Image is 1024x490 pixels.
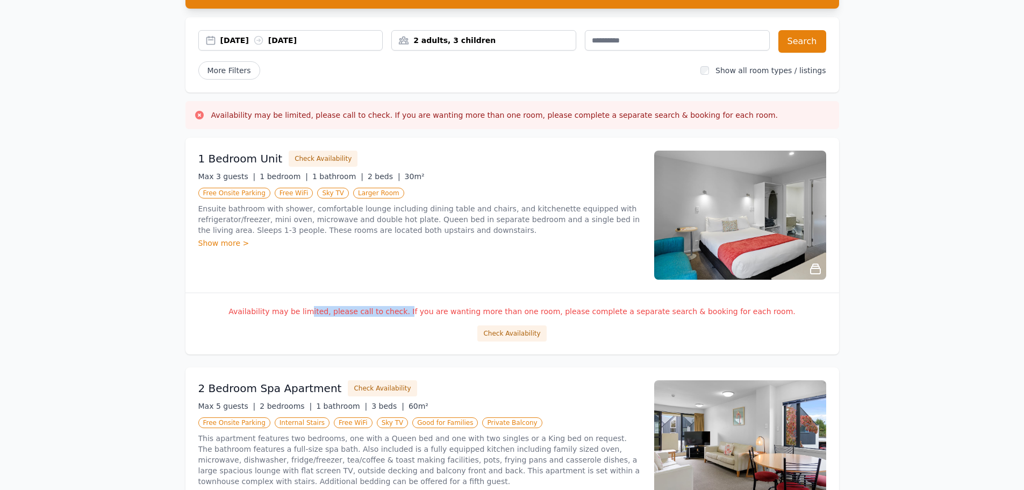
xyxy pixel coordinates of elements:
span: Good for Families [412,417,478,428]
div: Show more > [198,238,641,248]
button: Check Availability [289,151,357,167]
span: 3 beds | [371,402,404,410]
span: Max 3 guests | [198,172,256,181]
span: Sky TV [317,188,349,198]
span: Private Balcony [482,417,542,428]
span: Free Onsite Parking [198,417,270,428]
div: 2 adults, 3 children [392,35,576,46]
h3: 1 Bedroom Unit [198,151,283,166]
span: 2 beds | [368,172,400,181]
span: 1 bathroom | [316,402,367,410]
p: Availability may be limited, please call to check. If you are wanting more than one room, please ... [198,306,826,317]
button: Check Availability [477,325,546,342]
h3: 2 Bedroom Spa Apartment [198,381,342,396]
span: Max 5 guests | [198,402,256,410]
span: 60m² [409,402,428,410]
h3: Availability may be limited, please call to check. If you are wanting more than one room, please ... [211,110,778,120]
span: 1 bedroom | [260,172,308,181]
span: Larger Room [353,188,404,198]
span: 1 bathroom | [312,172,363,181]
button: Check Availability [348,380,417,396]
span: 30m² [405,172,425,181]
p: This apartment features two bedrooms, one with a Queen bed and one with two singles or a King bed... [198,433,641,487]
span: Sky TV [377,417,409,428]
p: Ensuite bathroom with shower, comfortable lounge including dining table and chairs, and kitchenet... [198,203,641,236]
label: Show all room types / listings [715,66,826,75]
span: Free WiFi [275,188,313,198]
button: Search [778,30,826,53]
span: Internal Stairs [275,417,330,428]
span: Free Onsite Parking [198,188,270,198]
span: More Filters [198,61,260,80]
span: 2 bedrooms | [260,402,312,410]
span: Free WiFi [334,417,373,428]
div: [DATE] [DATE] [220,35,383,46]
